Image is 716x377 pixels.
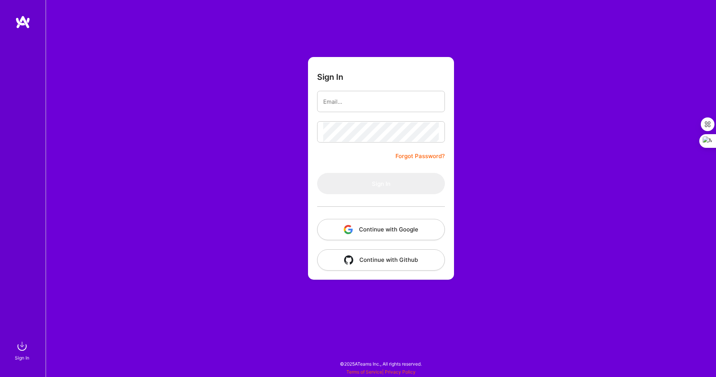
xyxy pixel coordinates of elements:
[385,369,416,375] a: Privacy Policy
[46,354,716,373] div: © 2025 ATeams Inc., All rights reserved.
[395,152,445,161] a: Forgot Password?
[15,354,29,362] div: Sign In
[14,339,30,354] img: sign in
[344,255,353,265] img: icon
[317,219,445,240] button: Continue with Google
[317,249,445,271] button: Continue with Github
[15,15,30,29] img: logo
[317,72,343,82] h3: Sign In
[16,339,30,362] a: sign inSign In
[346,369,382,375] a: Terms of Service
[346,369,416,375] span: |
[344,225,353,234] img: icon
[317,173,445,194] button: Sign In
[323,92,439,111] input: Email...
